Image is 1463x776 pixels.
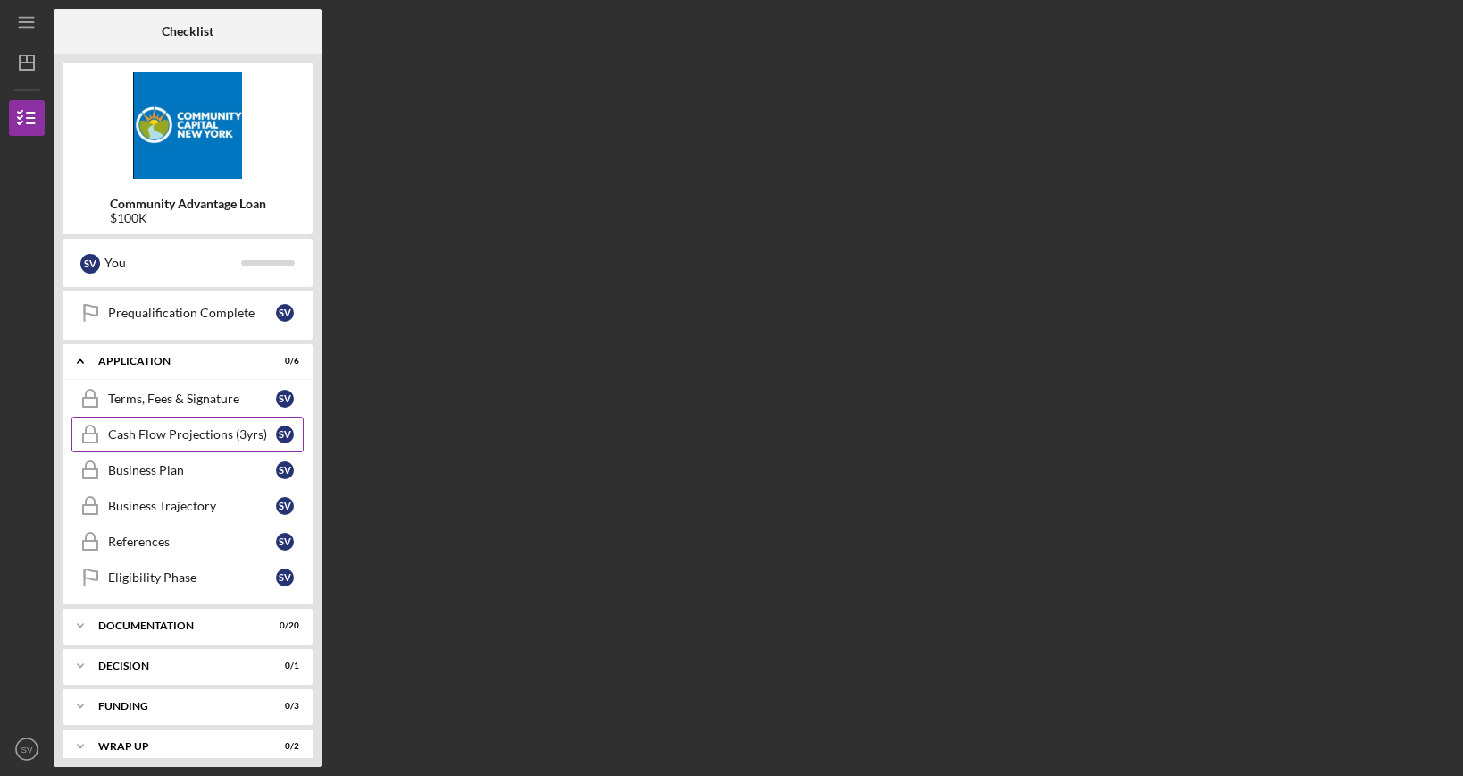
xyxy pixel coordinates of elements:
div: $100K [110,211,266,225]
a: Cash Flow Projections (3yrs)SV [71,417,304,452]
div: S V [276,304,294,322]
div: S V [80,254,100,274]
div: Wrap up [98,741,255,752]
div: Application [98,356,255,367]
div: Business Trajectory [108,499,276,513]
b: Community Advantage Loan [110,197,266,211]
b: Checklist [162,24,213,38]
div: 0 / 6 [267,356,299,367]
text: SV [21,745,33,755]
div: S V [276,497,294,515]
div: Eligibility Phase [108,570,276,585]
div: Funding [98,701,255,712]
div: S V [276,461,294,479]
a: Business TrajectorySV [71,488,304,524]
div: S V [276,390,294,408]
div: Documentation [98,620,255,631]
div: 0 / 2 [267,741,299,752]
div: 0 / 1 [267,661,299,671]
div: References [108,535,276,549]
div: S V [276,569,294,586]
div: 0 / 3 [267,701,299,712]
a: Terms, Fees & SignatureSV [71,381,304,417]
div: Terms, Fees & Signature [108,392,276,406]
div: Prequalification Complete [108,306,276,320]
div: Decision [98,661,255,671]
a: ReferencesSV [71,524,304,560]
div: Business Plan [108,463,276,477]
a: Prequalification CompleteSV [71,295,304,331]
a: Eligibility PhaseSV [71,560,304,595]
div: S V [276,426,294,443]
img: Product logo [63,72,313,179]
div: S V [276,533,294,551]
div: You [104,248,241,278]
button: SV [9,731,45,767]
div: 0 / 20 [267,620,299,631]
div: Cash Flow Projections (3yrs) [108,427,276,442]
a: Business PlanSV [71,452,304,488]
